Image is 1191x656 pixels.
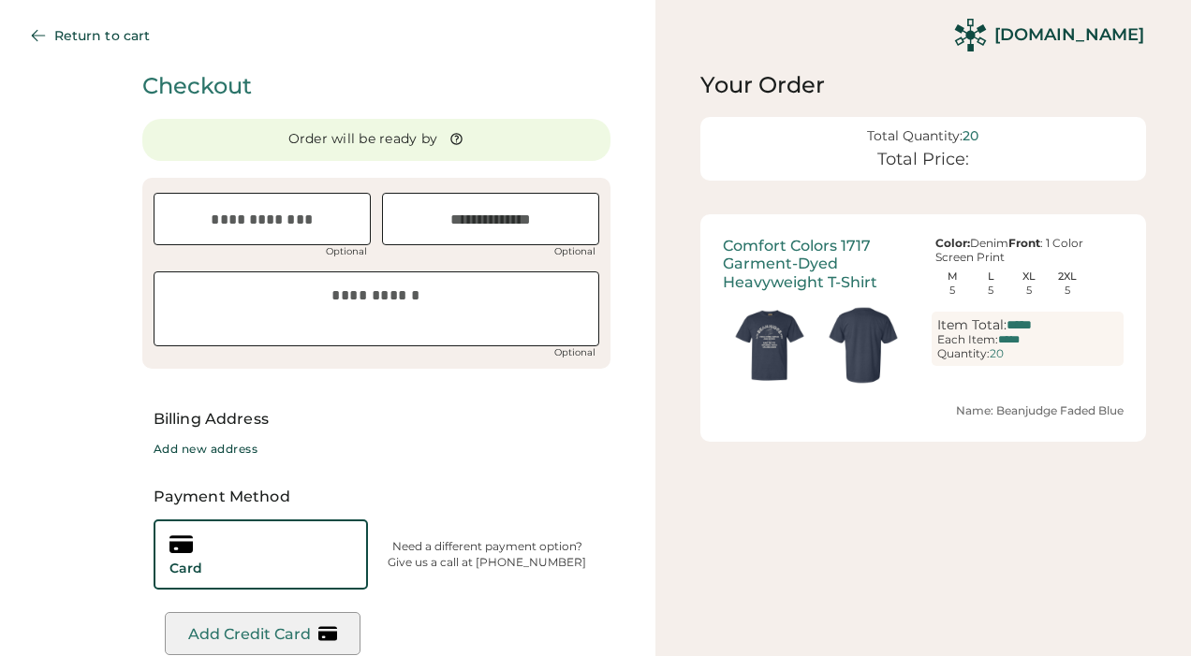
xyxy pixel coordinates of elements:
div: 5 [1026,285,1032,296]
div: Payment Method [142,486,610,508]
div: 20 [990,347,1004,360]
img: creditcard.svg [318,624,337,643]
img: creditcard.svg [169,532,193,556]
div: Item Total: [937,317,1007,333]
div: 5 [1065,285,1070,296]
div: 2XL [1051,271,1085,282]
div: Comfort Colors 1717 Garment-Dyed Heavyweight T-Shirt [723,237,915,291]
div: Total Quantity: [867,128,963,144]
div: Total Price: [877,150,969,170]
div: Optional [322,247,371,256]
div: Optional [551,247,599,256]
div: Quantity: [937,347,990,360]
div: Each Item: [937,333,998,346]
div: 5 [949,285,955,296]
strong: Front [1008,236,1040,250]
div: Name: Beanjudge Faded Blue [723,403,1124,419]
img: Rendered Logo - Screens [954,19,987,51]
div: Checkout [142,70,610,102]
div: M [935,271,970,282]
div: XL [1012,271,1047,282]
div: Order will be ready by [288,130,438,149]
div: Card [169,560,202,578]
img: generate-image [816,299,910,392]
strong: Color: [935,236,970,250]
div: Add Credit Card [188,625,311,643]
div: Billing Address [154,408,599,430]
div: L [974,271,1008,282]
div: Add new address [154,442,258,457]
div: Optional [551,348,599,357]
img: generate-image [723,299,816,392]
button: Return to cart [15,17,172,54]
div: Denim : 1 Color Screen Print [932,237,1124,264]
div: Need a different payment option? Give us a call at [PHONE_NUMBER] [375,539,599,571]
div: Your Order [700,70,1146,100]
div: 20 [963,128,978,144]
div: 5 [988,285,993,296]
div: [DOMAIN_NAME] [994,23,1144,47]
